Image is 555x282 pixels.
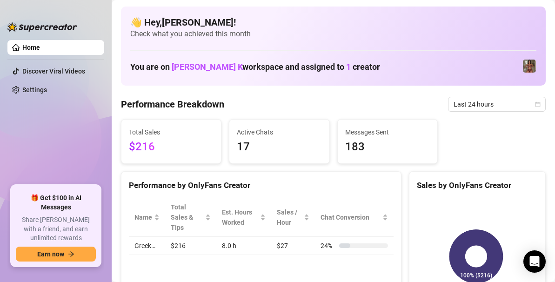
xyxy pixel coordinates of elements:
[523,60,536,73] img: Greek
[165,198,216,237] th: Total Sales & Tips
[68,251,74,257] span: arrow-right
[321,212,381,222] span: Chat Conversion
[130,62,380,72] h1: You are on workspace and assigned to creator
[346,62,351,72] span: 1
[130,16,536,29] h4: 👋 Hey, [PERSON_NAME] !
[134,212,152,222] span: Name
[16,215,96,243] span: Share [PERSON_NAME] with a friend, and earn unlimited rewards
[16,247,96,262] button: Earn nowarrow-right
[130,29,536,39] span: Check what you achieved this month
[535,101,541,107] span: calendar
[237,138,321,156] span: 17
[172,62,242,72] span: [PERSON_NAME] K
[216,237,271,255] td: 8.0 h
[171,202,203,233] span: Total Sales & Tips
[22,67,85,75] a: Discover Viral Videos
[7,22,77,32] img: logo-BBDzfeDw.svg
[222,207,258,228] div: Est. Hours Worked
[129,198,165,237] th: Name
[417,179,538,192] div: Sales by OnlyFans Creator
[129,138,214,156] span: $216
[321,241,335,251] span: 24 %
[129,237,165,255] td: Greek…
[315,198,394,237] th: Chat Conversion
[129,179,394,192] div: Performance by OnlyFans Creator
[345,127,430,137] span: Messages Sent
[523,250,546,273] div: Open Intercom Messenger
[454,97,540,111] span: Last 24 hours
[237,127,321,137] span: Active Chats
[271,198,315,237] th: Sales / Hour
[121,98,224,111] h4: Performance Breakdown
[22,44,40,51] a: Home
[37,250,64,258] span: Earn now
[16,194,96,212] span: 🎁 Get $100 in AI Messages
[345,138,430,156] span: 183
[129,127,214,137] span: Total Sales
[165,237,216,255] td: $216
[271,237,315,255] td: $27
[22,86,47,94] a: Settings
[277,207,302,228] span: Sales / Hour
